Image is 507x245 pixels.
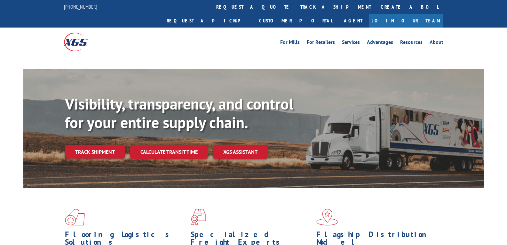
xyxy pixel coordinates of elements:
[213,145,268,159] a: XGS ASSISTANT
[191,209,206,225] img: xgs-icon-focused-on-flooring-red
[430,40,443,47] a: About
[400,40,423,47] a: Resources
[65,145,125,159] a: Track shipment
[342,40,360,47] a: Services
[280,40,300,47] a: For Mills
[307,40,335,47] a: For Retailers
[65,94,293,132] b: Visibility, transparency, and control for your entire supply chain.
[162,14,254,28] a: Request a pickup
[367,40,393,47] a: Advantages
[369,14,443,28] a: Join Our Team
[65,209,85,225] img: xgs-icon-total-supply-chain-intelligence-red
[337,14,369,28] a: Agent
[130,145,208,159] a: Calculate transit time
[64,4,97,10] a: [PHONE_NUMBER]
[254,14,337,28] a: Customer Portal
[316,209,338,225] img: xgs-icon-flagship-distribution-model-red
